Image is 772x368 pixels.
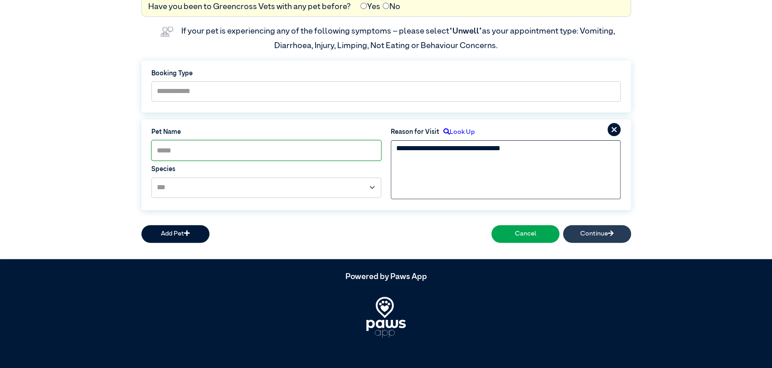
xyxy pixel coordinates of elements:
[439,128,474,137] label: Look Up
[157,24,176,40] img: vet
[148,1,351,13] label: Have you been to Greencross Vets with any pet before?
[151,165,381,175] label: Species
[151,128,381,137] label: Pet Name
[383,3,389,9] input: No
[383,1,400,13] label: No
[491,225,559,243] button: Cancel
[141,225,209,243] button: Add Pet
[391,128,439,137] label: Reason for Visit
[151,69,621,79] label: Booking Type
[366,297,405,338] img: PawsApp
[181,27,617,50] label: If your pet is experiencing any of the following symptoms – please select as your appointment typ...
[449,27,482,35] span: “Unwell”
[563,225,631,243] button: Continue
[360,3,367,9] input: Yes
[141,272,631,282] h5: Powered by Paws App
[360,1,380,13] label: Yes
